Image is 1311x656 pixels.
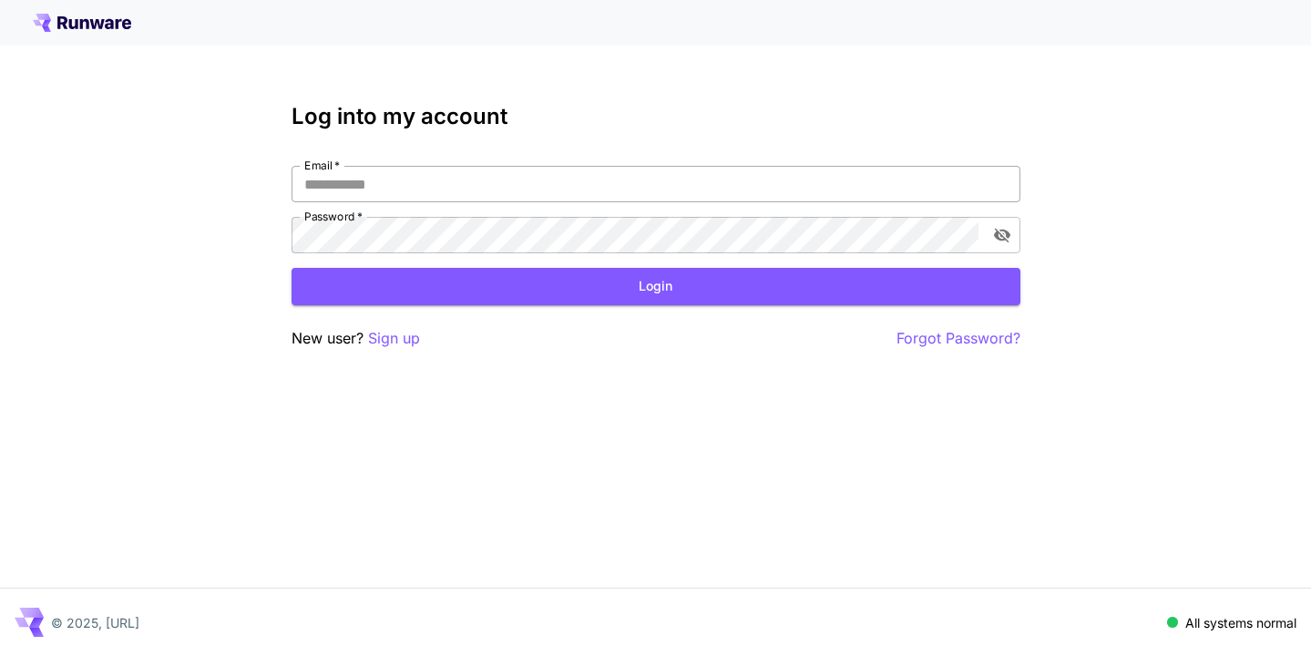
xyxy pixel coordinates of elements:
[304,158,340,173] label: Email
[986,219,1019,251] button: toggle password visibility
[292,268,1020,305] button: Login
[896,327,1020,350] button: Forgot Password?
[51,613,139,632] p: © 2025, [URL]
[292,104,1020,129] h3: Log into my account
[1185,613,1296,632] p: All systems normal
[292,327,420,350] p: New user?
[304,209,363,224] label: Password
[368,327,420,350] button: Sign up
